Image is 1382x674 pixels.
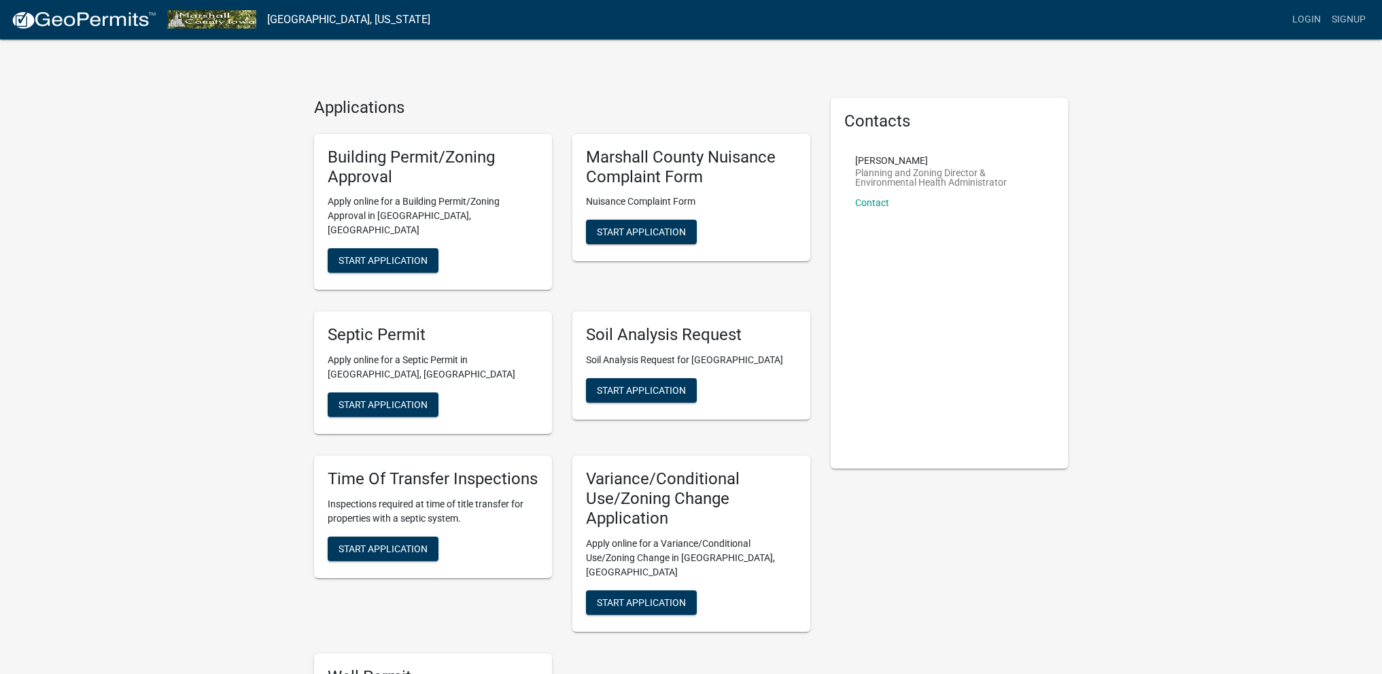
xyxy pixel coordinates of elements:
[1287,7,1326,33] a: Login
[597,226,686,237] span: Start Application
[597,385,686,396] span: Start Application
[339,543,428,554] span: Start Application
[586,537,797,579] p: Apply online for a Variance/Conditional Use/Zoning Change in [GEOGRAPHIC_DATA], [GEOGRAPHIC_DATA]
[314,98,810,118] h4: Applications
[586,590,697,615] button: Start Application
[328,325,538,345] h5: Septic Permit
[586,220,697,244] button: Start Application
[1326,7,1371,33] a: Signup
[844,112,1055,131] h5: Contacts
[339,399,428,410] span: Start Application
[339,255,428,266] span: Start Application
[328,469,538,489] h5: Time Of Transfer Inspections
[586,353,797,367] p: Soil Analysis Request for [GEOGRAPHIC_DATA]
[167,10,256,29] img: Marshall County, Iowa
[586,148,797,187] h5: Marshall County Nuisance Complaint Form
[328,392,438,417] button: Start Application
[328,353,538,382] p: Apply online for a Septic Permit in [GEOGRAPHIC_DATA], [GEOGRAPHIC_DATA]
[597,596,686,607] span: Start Application
[328,497,538,526] p: Inspections required at time of title transfer for properties with a septic system.
[855,156,1044,165] p: [PERSON_NAME]
[267,8,430,31] a: [GEOGRAPHIC_DATA], [US_STATE]
[586,325,797,345] h5: Soil Analysis Request
[855,168,1044,187] p: Planning and Zoning Director & Environmental Health Administrator
[586,195,797,209] p: Nuisance Complaint Form
[328,195,538,237] p: Apply online for a Building Permit/Zoning Approval in [GEOGRAPHIC_DATA], [GEOGRAPHIC_DATA]
[328,537,438,561] button: Start Application
[586,378,697,403] button: Start Application
[328,248,438,273] button: Start Application
[855,197,889,208] a: Contact
[328,148,538,187] h5: Building Permit/Zoning Approval
[586,469,797,528] h5: Variance/Conditional Use/Zoning Change Application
